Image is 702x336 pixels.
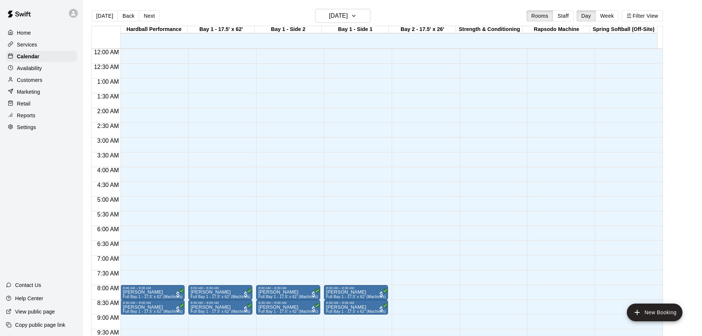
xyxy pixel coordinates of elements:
[95,285,121,291] span: 8:00 AM
[95,108,121,114] span: 2:00 AM
[6,75,77,86] a: Customers
[95,197,121,203] span: 5:00 AM
[378,291,385,298] span: All customers have paid
[95,300,121,306] span: 8:30 AM
[256,285,320,300] div: 8:00 AM – 8:30 AM: Sherry Chen
[326,295,386,299] span: Full Bay 1 - 17.5' x 62' (Machines)
[6,63,77,74] a: Availability
[17,41,37,48] p: Services
[326,301,386,305] div: 8:30 AM – 9:00 AM
[389,26,456,33] div: Bay 2 - 17.5' x 26'
[17,76,42,84] p: Customers
[191,309,250,314] span: Full Bay 1 - 17.5' x 62' (Machines)
[326,309,386,314] span: Full Bay 1 - 17.5' x 62' (Machines)
[91,10,118,21] button: [DATE]
[329,11,348,21] h6: [DATE]
[258,286,318,290] div: 8:00 AM – 8:30 AM
[95,79,121,85] span: 1:00 AM
[17,112,35,119] p: Reports
[121,26,188,33] div: Hardball Performance
[315,9,370,23] button: [DATE]
[121,300,185,315] div: 8:30 AM – 9:00 AM: Sherry Chen
[15,281,41,289] p: Contact Us
[6,51,77,62] a: Calendar
[310,291,317,298] span: All customers have paid
[123,286,182,290] div: 8:00 AM – 8:30 AM
[258,301,318,305] div: 8:30 AM – 9:00 AM
[456,26,523,33] div: Strength & Conditioning
[6,39,77,50] a: Services
[596,10,619,21] button: Week
[95,226,121,232] span: 6:00 AM
[17,29,31,37] p: Home
[627,304,682,321] button: add
[622,10,663,21] button: Filter View
[95,167,121,173] span: 4:00 AM
[191,301,250,305] div: 8:30 AM – 9:00 AM
[95,241,121,247] span: 6:30 AM
[258,295,318,299] span: Full Bay 1 - 17.5' x 62' (Machines)
[95,138,121,144] span: 3:00 AM
[118,10,139,21] button: Back
[95,256,121,262] span: 7:00 AM
[17,53,39,60] p: Calendar
[324,285,388,300] div: 8:00 AM – 8:30 AM: Sherry Chen
[174,305,182,313] span: All customers have paid
[242,291,249,298] span: All customers have paid
[577,10,596,21] button: Day
[322,26,389,33] div: Bay 1 - Side 1
[123,301,182,305] div: 8:30 AM – 9:00 AM
[256,300,320,315] div: 8:30 AM – 9:00 AM: Sherry Chen
[15,321,65,329] p: Copy public page link
[121,285,185,300] div: 8:00 AM – 8:30 AM: Sherry Chen
[95,152,121,159] span: 3:30 AM
[6,86,77,97] a: Marketing
[527,10,553,21] button: Rooms
[95,123,121,129] span: 2:30 AM
[92,64,121,70] span: 12:30 AM
[95,182,121,188] span: 4:30 AM
[188,285,252,300] div: 8:00 AM – 8:30 AM: Sherry Chen
[255,26,322,33] div: Bay 1 - Side 2
[590,26,657,33] div: Spring Softball (Off-Site)
[6,98,77,109] a: Retail
[191,286,250,290] div: 8:00 AM – 8:30 AM
[95,315,121,321] span: 9:00 AM
[6,110,77,121] a: Reports
[123,295,182,299] span: Full Bay 1 - 17.5' x 62' (Machines)
[310,305,317,313] span: All customers have paid
[95,93,121,100] span: 1:30 AM
[258,309,318,314] span: Full Bay 1 - 17.5' x 62' (Machines)
[17,65,42,72] p: Availability
[188,300,252,315] div: 8:30 AM – 9:00 AM: Sherry Chen
[174,291,182,298] span: All customers have paid
[123,309,182,314] span: Full Bay 1 - 17.5' x 62' (Machines)
[523,26,590,33] div: Rapsodo Machine
[17,100,31,107] p: Retail
[92,49,121,55] span: 12:00 AM
[95,329,121,336] span: 9:30 AM
[15,308,55,315] p: View public page
[553,10,574,21] button: Staff
[95,270,121,277] span: 7:30 AM
[17,124,36,131] p: Settings
[15,295,43,302] p: Help Center
[139,10,160,21] button: Next
[326,286,386,290] div: 8:00 AM – 8:30 AM
[324,300,388,315] div: 8:30 AM – 9:00 AM: Sherry Chen
[191,295,250,299] span: Full Bay 1 - 17.5' x 62' (Machines)
[6,122,77,133] a: Settings
[378,305,385,313] span: All customers have paid
[17,88,40,96] p: Marketing
[6,27,77,38] a: Home
[242,305,249,313] span: All customers have paid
